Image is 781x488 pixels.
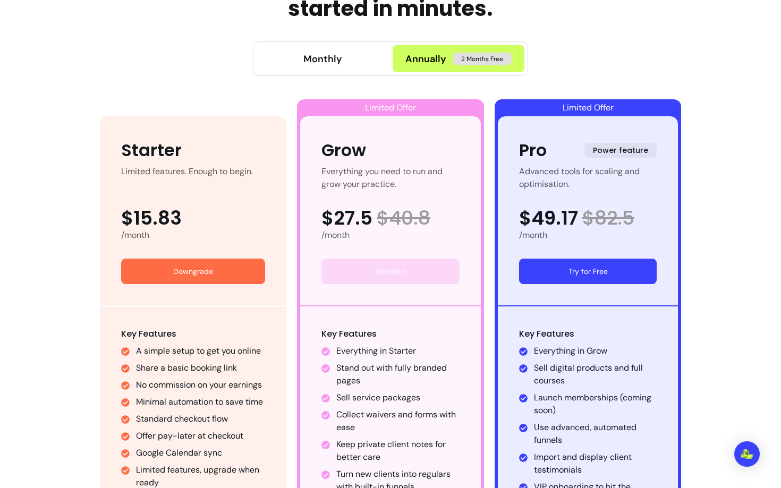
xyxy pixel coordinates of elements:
span: 2 Months Free [453,53,512,65]
li: Everything in Starter [336,345,460,357]
span: Key Features [121,328,176,340]
li: Keep private client notes for better care [336,438,460,464]
button: Downgrade [121,259,266,284]
div: Pro [519,138,547,163]
span: $49.17 [519,208,578,229]
li: Offer pay-later at checkout [136,430,266,442]
li: Sell service packages [336,391,460,404]
div: Monthly [303,52,342,66]
li: Use advanced, automated funnels [534,421,657,447]
li: Import and display client testimonials [534,451,657,476]
div: /month [121,229,266,242]
span: Key Features [321,328,377,340]
div: Open Intercom Messenger [734,441,760,467]
div: Starter [121,138,182,163]
span: $27.5 [321,208,372,229]
div: /month [519,229,657,242]
div: Everything you need to run and grow your practice. [321,165,460,191]
li: Everything in Grow [534,345,657,357]
div: /month [321,229,460,242]
div: Limited Offer [300,99,481,116]
span: Annually [405,52,446,66]
li: Minimal automation to save time [136,396,266,408]
li: A simple setup to get you online [136,345,266,357]
li: Share a basic booking link [136,362,266,374]
span: $15.83 [121,208,182,229]
span: Power feature [584,143,657,158]
li: No commission on your earnings [136,379,266,391]
div: Advanced tools for scaling and optimisation. [519,165,657,191]
li: Sell digital products and full courses [534,362,657,387]
div: Limited Offer [498,99,678,116]
li: Stand out with fully branded pages [336,362,460,387]
button: Try for Free [519,259,657,284]
span: Key Features [519,328,574,340]
div: Limited features. Enough to begin. [121,165,253,191]
span: $ 82.5 [582,208,634,229]
div: Grow [321,138,366,163]
span: $ 40.8 [377,208,430,229]
li: Launch memberships (coming soon) [534,391,657,417]
li: Collect waivers and forms with ease [336,408,460,434]
li: Standard checkout flow [136,413,266,425]
li: Google Calendar sync [136,447,266,459]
